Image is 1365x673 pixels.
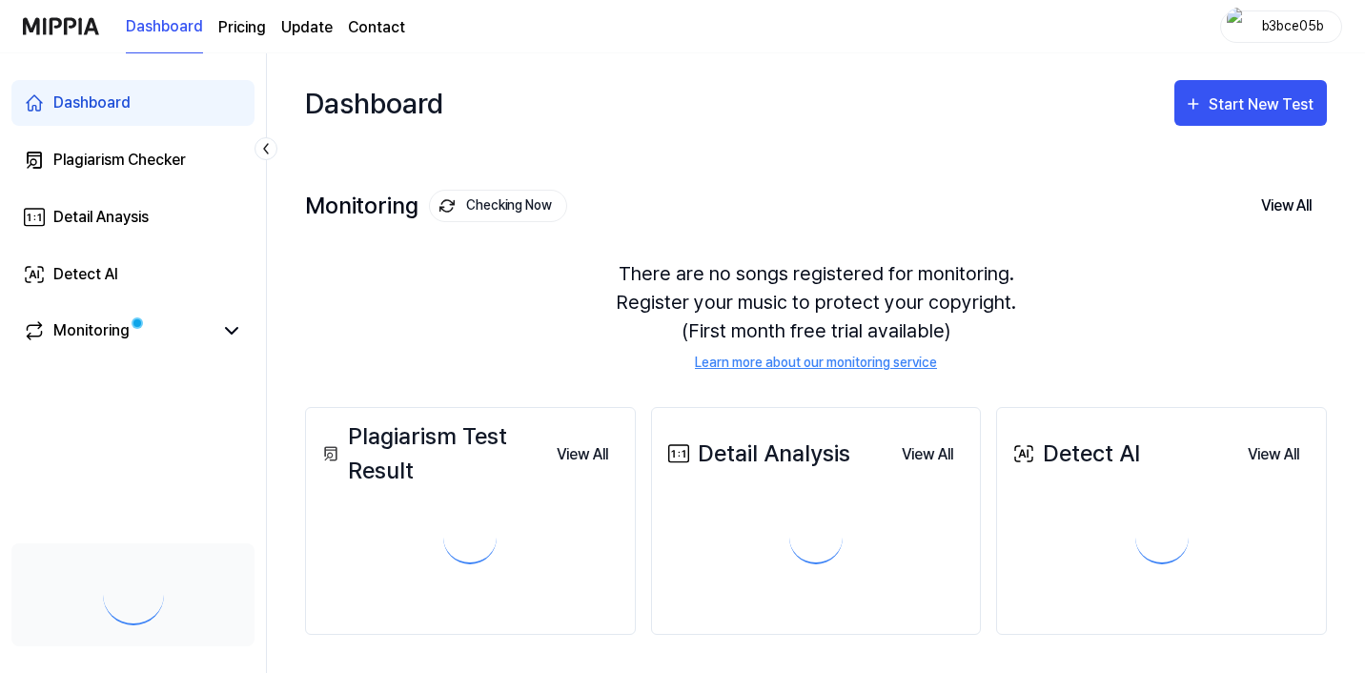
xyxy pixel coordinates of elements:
[1209,92,1317,117] div: Start New Test
[1255,15,1330,36] div: b3bce05b
[886,436,968,474] button: View All
[348,16,405,39] a: Contact
[695,353,937,373] a: Learn more about our monitoring service
[1008,437,1140,471] div: Detect AI
[53,319,130,342] div: Monitoring
[281,16,333,39] a: Update
[305,236,1327,396] div: There are no songs registered for monitoring. Register your music to protect your copyright. (Fir...
[126,1,203,53] a: Dashboard
[53,206,149,229] div: Detail Anaysis
[1246,186,1327,226] button: View All
[317,419,541,488] div: Plagiarism Test Result
[305,72,443,133] div: Dashboard
[541,436,623,474] button: View All
[439,198,455,214] img: monitoring Icon
[886,435,968,474] a: View All
[541,435,623,474] a: View All
[53,92,131,114] div: Dashboard
[663,437,850,471] div: Detail Analysis
[53,149,186,172] div: Plagiarism Checker
[305,190,567,222] div: Monitoring
[1227,8,1250,46] img: profile
[11,80,255,126] a: Dashboard
[11,137,255,183] a: Plagiarism Checker
[53,263,118,286] div: Detect AI
[11,194,255,240] a: Detail Anaysis
[23,319,213,342] a: Monitoring
[429,190,567,222] button: Checking Now
[1233,435,1314,474] a: View All
[1174,80,1327,126] button: Start New Test
[1233,436,1314,474] button: View All
[1220,10,1342,43] button: profileb3bce05b
[218,16,266,39] a: Pricing
[11,252,255,297] a: Detect AI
